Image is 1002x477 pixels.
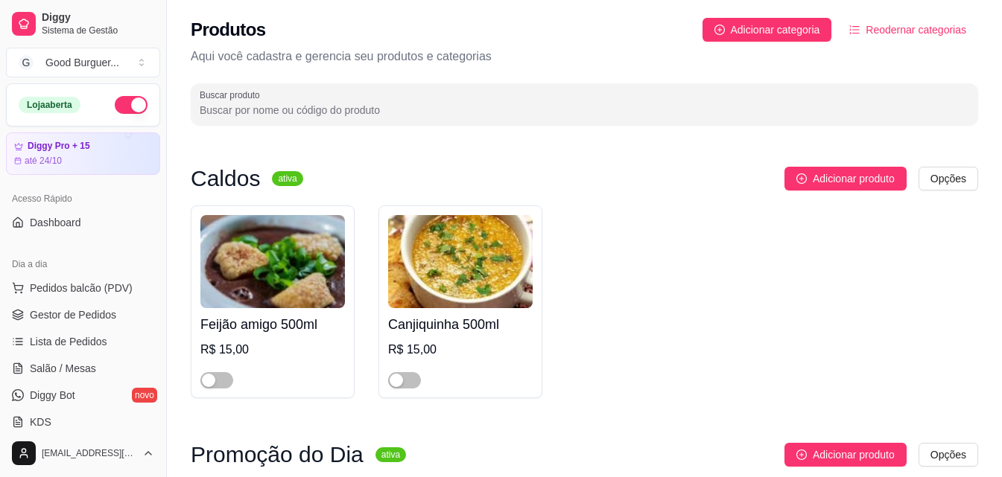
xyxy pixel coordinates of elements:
[30,334,107,349] span: Lista de Pedidos
[28,141,90,152] article: Diggy Pro + 15
[42,25,154,36] span: Sistema de Gestão
[813,446,895,463] span: Adicionar produto
[837,18,978,42] button: Reodernar categorias
[200,314,345,335] h4: Feijão amigo 500ml
[6,48,160,77] button: Select a team
[6,6,160,42] a: DiggySistema de Gestão
[30,307,116,322] span: Gestor de Pedidos
[6,383,160,407] a: Diggy Botnovo
[6,187,160,211] div: Acesso Rápido
[6,276,160,300] button: Pedidos balcão (PDV)
[849,25,860,35] span: ordered-list
[191,18,266,42] h2: Produtos
[191,48,978,65] p: Aqui você cadastra e gerencia seu produtos e categorias
[930,446,966,463] span: Opções
[200,341,345,359] div: R$ 15,00
[388,341,533,359] div: R$ 15,00
[930,170,966,187] span: Opções
[42,447,136,459] span: [EMAIL_ADDRESS][DOMAIN_NAME]
[30,361,96,376] span: Salão / Mesas
[714,25,725,35] span: plus-circle
[19,55,34,70] span: G
[45,55,119,70] div: Good Burguer ...
[919,167,978,191] button: Opções
[30,281,133,295] span: Pedidos balcão (PDV)
[19,97,80,113] div: Loja aberta
[272,171,302,186] sup: ativa
[388,215,533,308] img: product-image
[796,173,807,184] span: plus-circle
[796,449,807,460] span: plus-circle
[200,103,969,118] input: Buscar produto
[6,330,160,353] a: Lista de Pedidos
[813,170,895,187] span: Adicionar produto
[30,388,75,403] span: Diggy Bot
[191,446,364,464] h3: Promoção do Dia
[919,443,978,467] button: Opções
[6,356,160,380] a: Salão / Mesas
[866,22,966,38] span: Reodernar categorias
[115,96,148,114] button: Alterar Status
[784,443,907,467] button: Adicionar produto
[6,132,160,175] a: Diggy Pro + 15até 24/10
[6,303,160,327] a: Gestor de Pedidos
[6,211,160,234] a: Dashboard
[784,167,907,191] button: Adicionar produto
[25,155,62,167] article: até 24/10
[6,435,160,471] button: [EMAIL_ADDRESS][DOMAIN_NAME]
[731,22,820,38] span: Adicionar categoria
[703,18,832,42] button: Adicionar categoria
[30,215,81,230] span: Dashboard
[6,410,160,434] a: KDS
[191,170,260,188] h3: Caldos
[6,252,160,276] div: Dia a dia
[42,11,154,25] span: Diggy
[200,89,265,101] label: Buscar produto
[388,314,533,335] h4: Canjiquinha 500ml
[30,414,51,429] span: KDS
[375,447,406,462] sup: ativa
[200,215,345,308] img: product-image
